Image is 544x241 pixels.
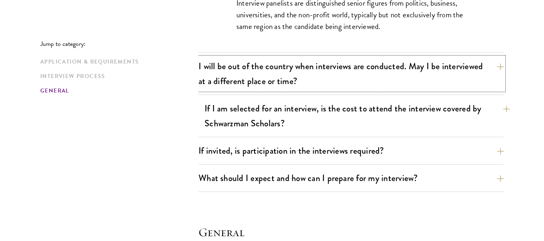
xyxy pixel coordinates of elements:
[199,224,504,240] h4: General
[199,142,504,160] button: If invited, is participation in the interviews required?
[40,72,194,80] a: Interview Process
[40,58,194,66] a: Application & Requirements
[205,99,510,132] button: If I am selected for an interview, is the cost to attend the interview covered by Schwarzman Scho...
[199,57,504,90] button: I will be out of the country when interviews are conducted. May I be interviewed at a different p...
[40,40,199,47] p: Jump to category:
[40,87,194,95] a: General
[199,169,504,187] button: What should I expect and how can I prepare for my interview?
